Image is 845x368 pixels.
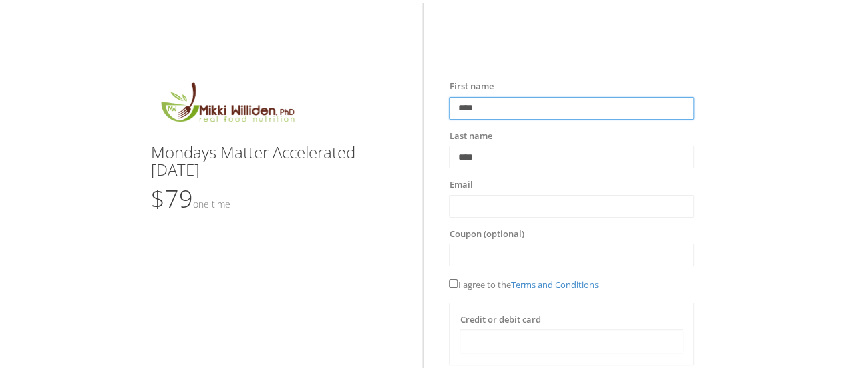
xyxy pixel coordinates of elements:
label: First name [449,80,493,94]
h3: Mondays Matter Accelerated [DATE] [151,144,396,179]
img: MikkiLogoMain.png [151,80,303,130]
label: Last name [449,130,492,143]
label: Credit or debit card [460,313,540,327]
span: I agree to the [449,279,598,291]
small: One time [193,198,230,210]
a: Terms and Conditions [510,279,598,291]
iframe: Secure card payment input frame [468,336,675,347]
label: Email [449,178,472,192]
span: $79 [151,182,230,215]
label: Coupon (optional) [449,228,524,241]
